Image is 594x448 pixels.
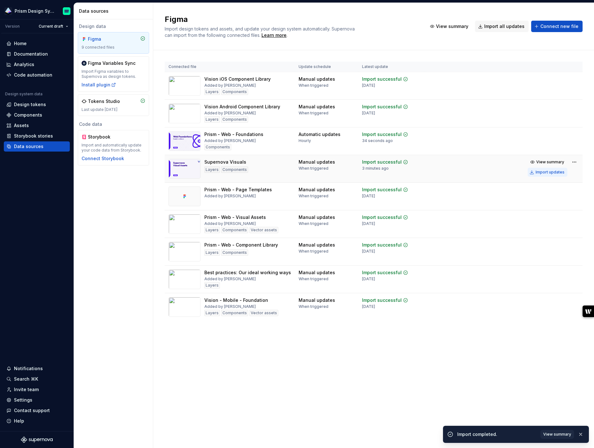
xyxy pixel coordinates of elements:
[79,8,150,14] div: Data sources
[78,121,149,127] div: Code data
[78,56,149,92] a: Figma Variables SyncImport Figma variables to Supernova as design tokens.Install plugin
[204,221,256,226] div: Added by [PERSON_NAME]
[82,82,116,88] button: Install plugin
[362,304,375,309] div: [DATE]
[1,4,72,18] button: Prism Design SystemEmiliano Rodriguez
[528,306,567,315] button: Import updates
[299,166,328,171] div: When triggered
[14,40,27,47] div: Home
[221,116,248,123] div: Components
[165,26,356,38] span: Import design tokens and assets, and update your design system automatically. Supernova can impor...
[536,280,564,285] div: Import updates
[78,23,149,30] div: Design data
[14,122,29,129] div: Assets
[204,276,256,282] div: Added by [PERSON_NAME]
[362,104,402,110] div: Import successful
[204,214,266,221] div: Prism - Web - Visual Assets
[362,187,402,193] div: Import successful
[528,158,567,166] button: View summary
[21,437,53,443] svg: Supernova Logo
[362,249,375,254] div: [DATE]
[14,365,43,372] div: Notifications
[4,70,70,80] a: Code automation
[221,89,248,95] div: Components
[88,98,120,105] div: Tokens Studio
[536,197,564,202] div: Import updates
[299,76,335,82] div: Manual updates
[475,21,529,32] button: Import all updates
[82,107,145,112] div: Last update [DATE]
[362,83,375,88] div: [DATE]
[362,131,402,138] div: Import successful
[82,155,124,162] div: Connect Storybook
[204,304,256,309] div: Added by [PERSON_NAME]
[261,33,287,38] span: .
[204,76,271,82] div: Vision iOS Component Library
[78,130,149,166] a: StorybookImport and automatically update your code data from Storybook.Connect Storybook
[204,159,246,165] div: Supernova Visuals
[299,276,328,282] div: When triggered
[362,193,375,199] div: [DATE]
[457,431,537,438] div: Import completed.
[528,130,567,139] button: View summary
[204,227,220,233] div: Layers
[4,363,70,374] button: Notifications
[528,185,567,194] button: View summary
[204,249,220,256] div: Layers
[4,49,70,59] a: Documentation
[78,94,149,116] a: Tokens StudioLast update [DATE]
[14,51,48,57] div: Documentation
[63,7,70,15] img: Emiliano Rodriguez
[528,296,567,305] button: View summary
[204,242,278,248] div: Prism - Web - Component Library
[536,142,564,147] div: Import updates
[14,407,50,414] div: Contact support
[82,69,145,79] div: Import Figma variables to Supernova as design tokens.
[436,23,468,30] span: View summary
[536,160,564,165] span: View summary
[536,253,564,258] div: Import updates
[14,397,32,403] div: Settings
[536,242,564,248] span: View summary
[528,140,567,149] button: Import updates
[536,225,564,230] div: Import updates
[204,297,268,303] div: Vision - Mobile - Foundation
[299,138,311,143] div: Hourly
[261,32,287,38] a: Learn more
[204,269,291,276] div: Best practices: Our ideal working ways
[249,227,278,233] div: Vector assets
[528,251,567,260] button: Import updates
[204,83,256,88] div: Added by [PERSON_NAME]
[299,214,335,221] div: Manual updates
[528,241,567,249] button: View summary
[204,282,220,288] div: Layers
[528,223,567,232] button: Import updates
[299,304,328,309] div: When triggered
[88,60,135,66] div: Figma Variables Sync
[536,77,564,82] span: View summary
[362,138,393,143] div: 34 seconds ago
[536,187,564,192] span: View summary
[528,112,567,121] button: Import updates
[4,110,70,120] a: Components
[528,195,567,204] button: Import updates
[299,104,335,110] div: Manual updates
[528,278,567,287] button: Import updates
[362,111,375,116] div: [DATE]
[4,7,12,15] img: f1a7b9bb-7f9f-4a1e-ac36-42496e476d4d.png
[204,89,220,95] div: Layers
[299,111,328,116] div: When triggered
[204,166,220,173] div: Layers
[82,45,145,50] div: 9 connected files
[295,62,358,72] th: Update schedule
[5,92,43,97] div: Design system data
[204,111,256,116] div: Added by [PERSON_NAME]
[14,376,38,382] div: Search ⌘K
[78,32,149,54] a: Figma9 connected files
[204,144,231,150] div: Components
[165,62,295,72] th: Connected file
[299,249,328,254] div: When triggered
[88,134,118,140] div: Storybook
